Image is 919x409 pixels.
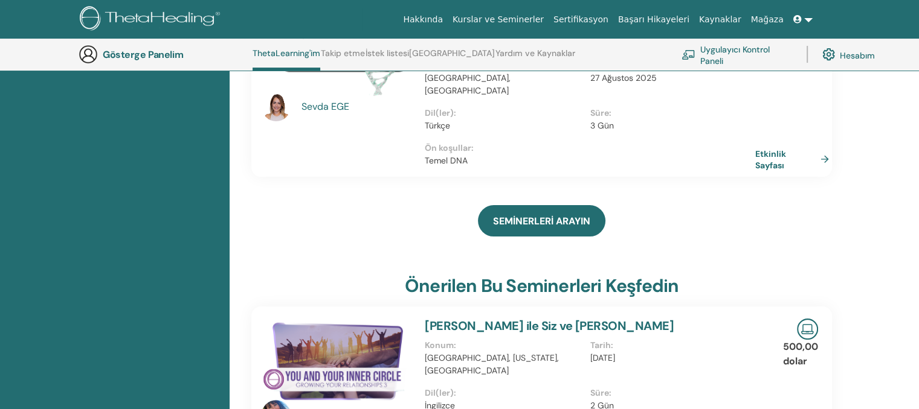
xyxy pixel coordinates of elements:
[453,14,544,24] font: Kurslar ve Seminerler
[301,100,329,113] font: Sevda
[746,8,788,31] a: Mağaza
[471,142,474,153] font: :
[425,60,454,71] font: Konum
[425,120,450,131] font: Türkçe
[366,48,409,68] a: İstek listesi
[682,49,695,60] img: chalkboard-teacher.svg
[495,48,575,59] font: Yardım ve Kaynaklar
[409,48,495,59] font: [GEOGRAPHIC_DATA]
[609,387,611,398] font: :
[425,340,454,350] font: Konum
[840,49,875,60] font: Hesabım
[80,6,224,33] img: logo.png
[366,48,409,59] font: İstek listesi
[425,72,511,96] font: [GEOGRAPHIC_DATA], [GEOGRAPHIC_DATA]
[755,147,834,171] a: Etkinlik Sayfası
[454,387,456,398] font: :
[590,352,615,363] font: [DATE]
[549,8,613,31] a: Sertifikasyon
[403,14,443,24] font: Hakkında
[822,45,835,63] img: cog.svg
[301,100,413,114] a: Sevda EGE
[609,107,611,118] font: :
[253,48,320,71] a: ThetaLearning'im
[755,148,786,170] font: Etkinlik Sayfası
[590,107,609,118] font: Süre
[590,387,609,398] font: Süre
[750,14,783,24] font: Mağaza
[590,340,611,350] font: Tarih
[321,48,365,68] a: Takip etme
[553,14,608,24] font: Sertifikasyon
[409,48,495,68] a: [GEOGRAPHIC_DATA]
[425,387,454,398] font: Dil(ler)
[590,60,611,71] font: Tarih
[682,41,792,68] a: Uygulayıcı Kontrol Paneli
[493,215,590,227] font: SEMİNERLERİ ARAYIN
[618,14,689,24] font: Başarı Hikayeleri
[478,205,605,236] a: SEMİNERLERİ ARAYIN
[262,319,410,404] img: Siz ve Yakın Çevreniz
[425,142,471,153] font: Ön koşullar
[454,107,456,118] font: :
[425,155,468,166] font: Temel DNA
[262,92,291,121] img: default.jpg
[253,48,320,59] font: ThetaLearning'im
[694,8,746,31] a: Kaynaklar
[425,352,559,376] font: [GEOGRAPHIC_DATA], [US_STATE], [GEOGRAPHIC_DATA]
[454,60,456,71] font: :
[783,340,818,367] font: 500,00 dolar
[448,8,549,31] a: Kurslar ve Seminerler
[700,43,770,66] font: Uygulayıcı Kontrol Paneli
[590,72,657,83] font: 27 Ağustos 2025
[611,60,613,71] font: :
[590,120,614,131] font: 3 Gün
[699,14,741,24] font: Kaynaklar
[822,41,875,68] a: Hesabım
[425,318,674,334] a: [PERSON_NAME] ile Siz ve [PERSON_NAME]
[611,340,613,350] font: :
[79,45,98,64] img: generic-user-icon.jpg
[103,48,183,61] font: Gösterge Panelim
[454,340,456,350] font: :
[405,274,679,297] font: önerilen bu seminerleri keşfedin
[613,8,694,31] a: Başarı Hikayeleri
[797,319,818,340] img: Canlı Çevrimiçi Seminer
[425,107,454,118] font: Dil(ler)
[321,48,365,59] font: Takip etme
[398,8,448,31] a: Hakkında
[495,48,575,68] a: Yardım ve Kaynaklar
[331,100,349,113] font: EGE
